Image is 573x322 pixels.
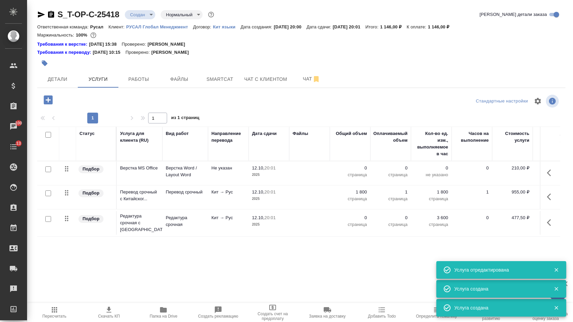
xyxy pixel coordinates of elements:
p: Подбор [83,166,99,172]
p: Проверено: [122,41,148,48]
p: [PERSON_NAME] [147,41,190,48]
p: страница [374,171,408,178]
a: S_T-OP-C-25418 [58,10,119,19]
td: 1 [452,185,492,209]
div: Оплачиваемый объем [373,130,408,144]
td: 0 [452,161,492,185]
span: Файлы [163,75,196,84]
p: страница [333,221,367,228]
p: 3 600 [414,214,448,221]
p: Редактура срочная [166,214,205,228]
p: Перевод срочный [166,189,205,195]
a: Кит языки [213,24,240,29]
p: 477,50 ₽ [496,214,529,221]
div: Файлы [293,130,308,137]
p: Договор: [193,24,213,29]
span: Скачать КП [98,314,120,319]
p: К оплате: [407,24,428,29]
td: 0 [452,211,492,235]
button: Показать кнопки [543,189,559,205]
button: Доп статусы указывают на важность/срочность заказа [207,10,215,19]
a: 100 [2,118,25,135]
p: Кит → Рус [211,189,245,195]
div: Направление перевода [211,130,245,144]
p: 1 [374,189,408,195]
div: Услуга создана [454,285,544,292]
span: Работы [122,75,155,84]
div: Нажми, чтобы открыть папку с инструкцией [37,41,89,48]
p: 1 146,00 ₽ [380,24,407,29]
div: Создан [125,10,155,19]
p: Редактура срочная с [GEOGRAPHIC_DATA]... [120,213,159,233]
div: Скидка / наценка [536,130,570,144]
button: Создан [128,12,147,18]
span: Чат с клиентом [244,75,287,84]
p: 0 [333,214,367,221]
div: Часов на выполнение [455,130,489,144]
p: 0 % [536,165,570,171]
div: Общий объем [336,130,367,137]
button: Пересчитать [27,303,82,322]
p: 20:01 [265,165,276,170]
p: Верстка MS Office [120,165,159,171]
button: Закрыть [549,267,563,273]
p: 2025 [252,221,286,228]
button: Скачать КП [82,303,136,322]
p: 0 [333,165,367,171]
p: 1 146,00 ₽ [428,24,455,29]
button: Показать кнопки [543,214,559,231]
button: Закрыть [549,286,563,292]
p: 12.10, [252,165,265,170]
p: 1 800 [414,189,448,195]
p: РУСАЛ Глобал Менеджмент [126,24,193,29]
p: страница [333,171,367,178]
button: Добавить Todo [354,303,409,322]
p: Русал [90,24,109,29]
p: страница [414,195,448,202]
p: 0 [374,214,408,221]
button: Определить тематику [409,303,464,322]
p: 12.10, [252,189,265,194]
span: Создать рекламацию [198,314,238,319]
button: 0.00 RUB; [89,31,98,40]
div: Нажми, чтобы открыть папку с инструкцией [37,49,93,56]
p: страница [374,221,408,228]
button: Нормальный [164,12,194,18]
p: 210,00 ₽ [496,165,529,171]
p: Дата создания: [240,24,274,29]
div: Услуга создана [454,304,544,311]
span: Заявка на доставку [309,314,345,319]
span: Папка на Drive [150,314,178,319]
button: Скопировать ссылку [47,10,55,19]
p: Итого: [365,24,380,29]
a: 13 [2,138,25,155]
div: Услуга для клиента (RU) [120,130,159,144]
button: Создать рекламацию [191,303,245,322]
p: 0 [414,165,448,171]
p: 955,00 ₽ [496,189,529,195]
p: Ответственная команда: [37,24,90,29]
p: Маржинальность: [37,32,76,38]
div: split button [474,96,530,107]
a: Требования к переводу: [37,49,93,56]
p: [DATE] 15:38 [89,41,122,48]
p: 0 [374,165,408,171]
span: 13 [12,140,25,147]
p: 1 800 [333,189,367,195]
p: 100% [76,32,89,38]
p: Дата сдачи: [306,24,333,29]
span: Добавить Todo [368,314,396,319]
p: [DATE] 20:00 [274,24,307,29]
p: Перевод срочный с Китайског... [120,189,159,202]
span: Smartcat [204,75,236,84]
p: не указано [414,171,448,178]
span: Посмотреть информацию [546,95,560,108]
button: Закрыть [549,305,563,311]
p: Кит → Рус [211,214,245,221]
p: 20:01 [265,215,276,220]
button: Создать счет на предоплату [246,303,300,322]
p: страница [374,195,408,202]
div: Статус [79,130,95,137]
button: Добавить услугу [39,93,58,107]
